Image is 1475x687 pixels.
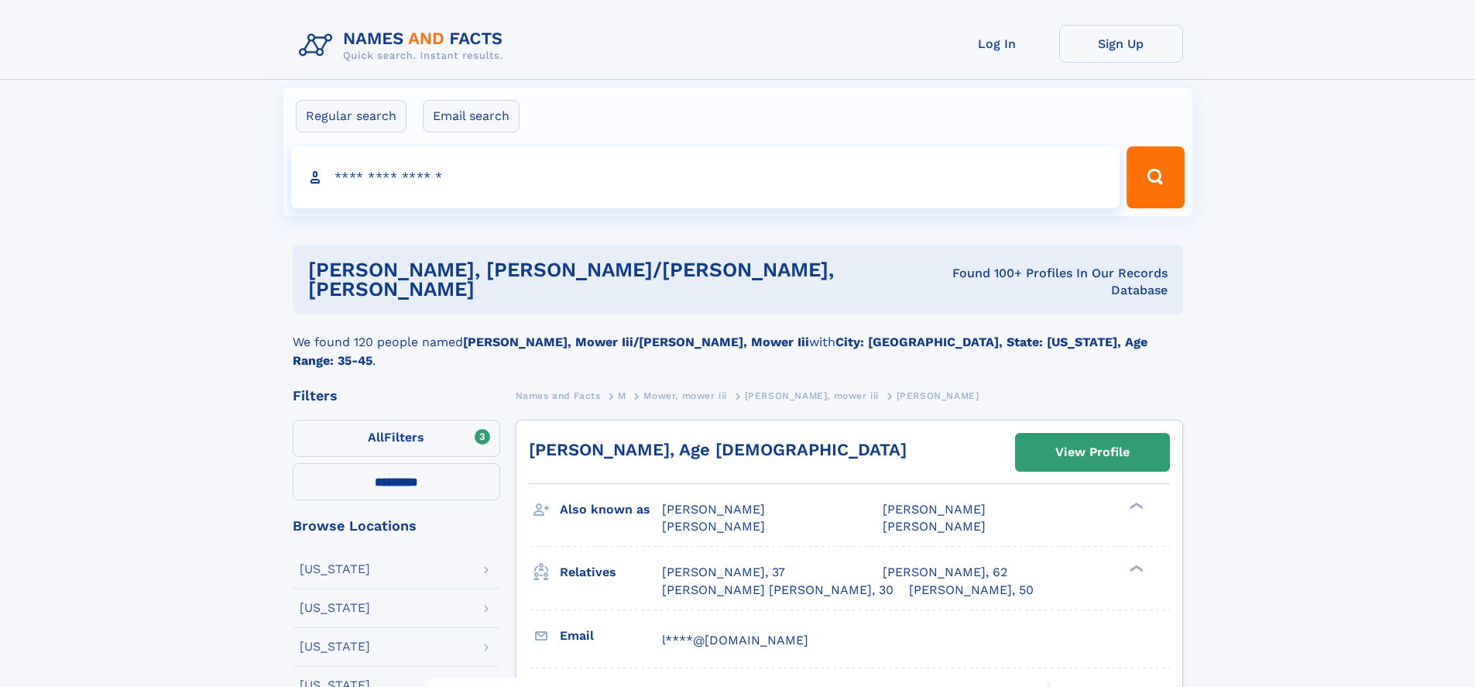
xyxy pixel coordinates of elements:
a: Names and Facts [516,386,601,405]
a: M [618,386,626,405]
span: [PERSON_NAME] [883,519,986,534]
span: [PERSON_NAME], mower iii [745,390,879,401]
label: Email search [423,100,520,132]
span: M [618,390,626,401]
div: We found 120 people named with . [293,314,1183,370]
h3: Also known as [560,496,662,523]
a: Sign Up [1059,25,1183,63]
h3: Email [560,623,662,649]
button: Search Button [1127,146,1184,208]
b: [PERSON_NAME], Mower Iii/[PERSON_NAME], Mower Iii [463,335,809,349]
img: Logo Names and Facts [293,25,516,67]
div: ❯ [1126,564,1144,574]
a: [PERSON_NAME], 37 [662,564,785,581]
h3: Relatives [560,559,662,586]
a: [PERSON_NAME], 62 [883,564,1007,581]
span: [PERSON_NAME] [883,502,986,517]
div: ❯ [1126,501,1144,511]
span: [PERSON_NAME] [662,502,765,517]
span: All [368,430,384,445]
div: Filters [293,389,500,403]
div: [US_STATE] [300,602,370,614]
a: [PERSON_NAME], Age [DEMOGRAPHIC_DATA] [529,440,907,459]
span: Mower, mower iii [643,390,727,401]
a: View Profile [1016,434,1169,471]
a: [PERSON_NAME] [PERSON_NAME], 30 [662,582,894,599]
a: Mower, mower iii [643,386,727,405]
input: search input [291,146,1120,208]
div: [US_STATE] [300,563,370,575]
label: Regular search [296,100,406,132]
div: View Profile [1055,435,1130,470]
a: Log In [935,25,1059,63]
a: [PERSON_NAME], mower iii [745,386,879,405]
a: [PERSON_NAME], 50 [909,582,1034,599]
span: [PERSON_NAME] [662,519,765,534]
b: City: [GEOGRAPHIC_DATA], State: [US_STATE], Age Range: 35-45 [293,335,1147,368]
h1: [PERSON_NAME], [PERSON_NAME]/[PERSON_NAME], [PERSON_NAME] [308,260,924,299]
div: Browse Locations [293,519,500,533]
div: [US_STATE] [300,641,370,653]
span: [PERSON_NAME] [897,390,979,401]
label: Filters [293,420,500,457]
div: Found 100+ Profiles In Our Records Database [924,265,1167,299]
